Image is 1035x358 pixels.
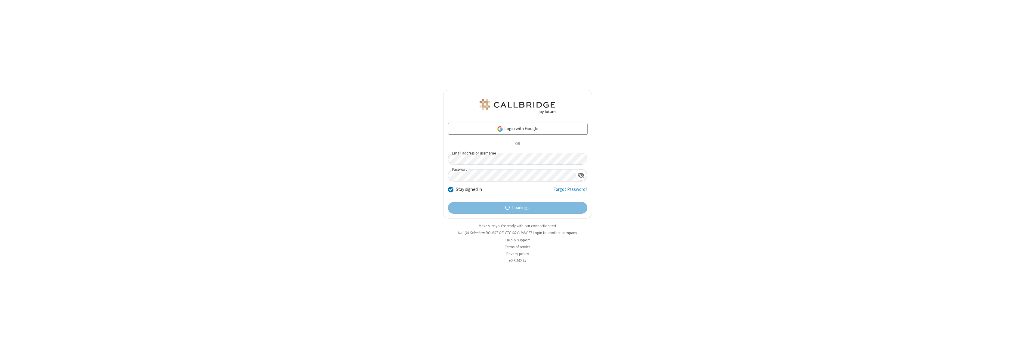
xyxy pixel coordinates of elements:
[505,237,530,243] a: Help & support
[479,223,556,228] a: Make sure you're ready with our connection test
[448,153,587,165] input: Email address or username
[456,186,482,193] label: Stay signed in
[506,251,529,256] a: Privacy policy
[505,244,530,249] a: Terms of service
[533,230,577,236] button: Login to another company
[448,170,575,181] input: Password
[512,204,530,211] span: Loading...
[448,202,587,214] button: Loading...
[513,140,522,148] span: OR
[553,186,587,197] a: Forgot Password?
[443,230,592,236] li: Not QA Selenium DO NOT DELETE OR CHANGE?
[497,126,503,132] img: google-icon.png
[448,123,587,135] a: Login with Google
[575,170,587,181] div: Show password
[443,258,592,264] li: v2.6.352.14
[478,99,557,114] img: QA Selenium DO NOT DELETE OR CHANGE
